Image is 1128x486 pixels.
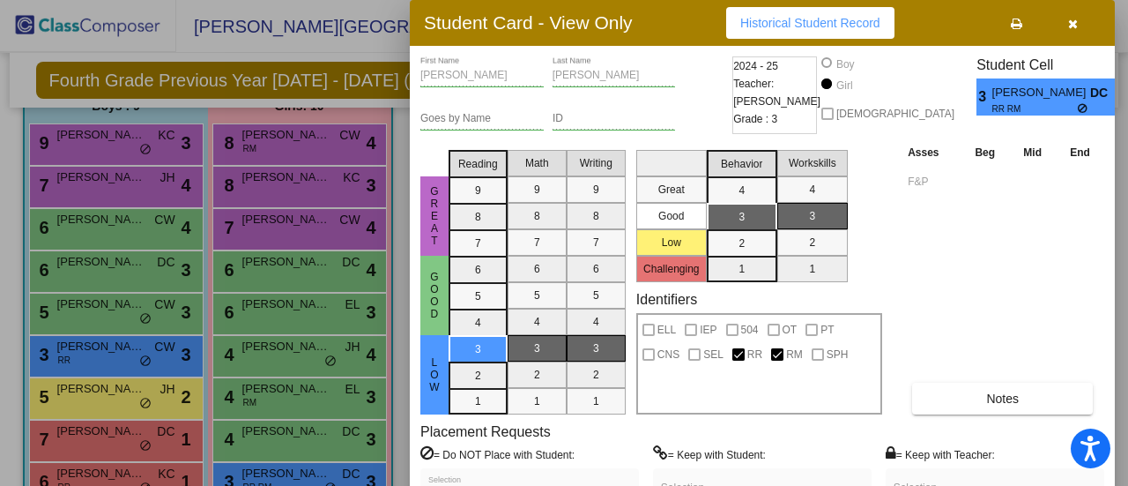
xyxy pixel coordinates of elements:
[912,383,1093,415] button: Notes
[836,103,954,124] span: [DEMOGRAPHIC_DATA]
[835,56,855,72] div: Boy
[420,445,575,463] label: = Do NOT Place with Student:
[961,143,1009,162] th: Beg
[747,344,762,365] span: RR
[703,344,724,365] span: SEL
[976,86,991,108] span: 3
[908,168,956,195] input: assessment
[636,291,697,308] label: Identifiers
[783,319,798,340] span: OT
[786,344,803,365] span: RM
[420,113,544,125] input: goes by name
[700,319,716,340] span: IEP
[886,445,995,463] label: = Keep with Teacher:
[653,445,766,463] label: = Keep with Student:
[1090,84,1115,102] span: DC
[427,271,442,320] span: Good
[827,344,849,365] span: SPH
[992,84,1090,102] span: [PERSON_NAME]
[1056,143,1104,162] th: End
[726,7,894,39] button: Historical Student Record
[820,319,834,340] span: PT
[733,75,820,110] span: Teacher: [PERSON_NAME]
[657,344,679,365] span: CNS
[657,319,676,340] span: ELL
[427,356,442,393] span: Low
[740,16,880,30] span: Historical Student Record
[741,319,759,340] span: 504
[1009,143,1056,162] th: Mid
[427,185,442,247] span: Great
[992,102,1078,116] span: RR RM
[733,57,778,75] span: 2024 - 25
[424,11,633,34] h3: Student Card - View Only
[420,423,551,440] label: Placement Requests
[733,110,777,128] span: Grade : 3
[986,392,1019,406] span: Notes
[835,78,853,93] div: Girl
[903,143,961,162] th: Asses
